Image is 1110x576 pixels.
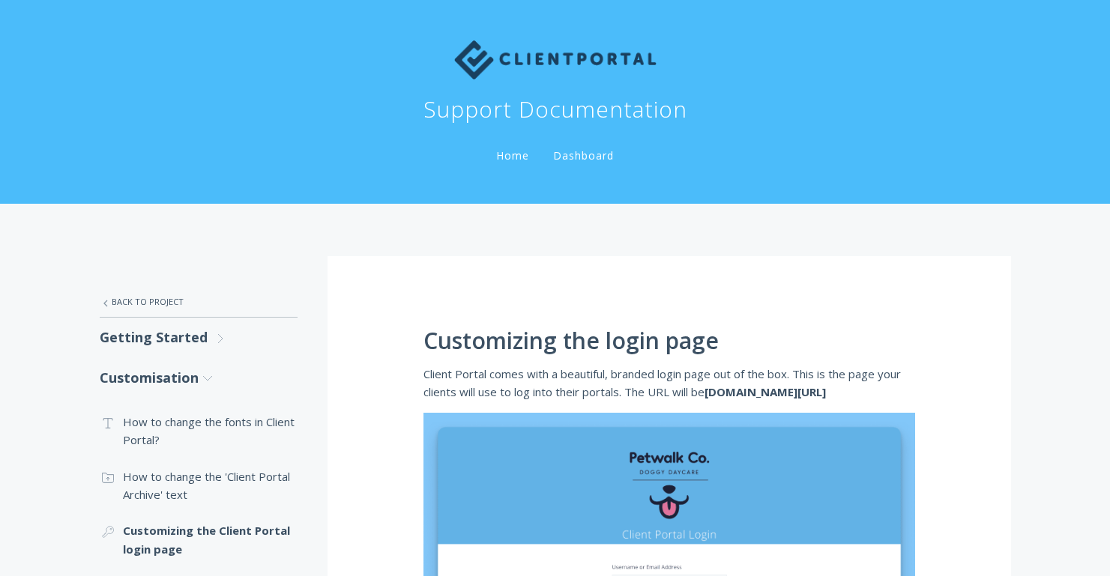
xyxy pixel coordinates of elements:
[100,458,298,513] a: How to change the 'Client Portal Archive' text
[550,148,617,163] a: Dashboard
[493,148,532,163] a: Home
[705,384,826,399] strong: [DOMAIN_NAME][URL]
[100,358,298,398] a: Customisation
[423,365,915,401] p: Client Portal comes with a beautiful, branded login page out of the box. This is the page your cl...
[423,328,915,354] h1: Customizing the login page
[423,94,687,124] h1: Support Documentation
[100,512,298,567] a: Customizing the Client Portal login page
[100,286,298,318] a: Back to Project
[100,318,298,357] a: Getting Started
[100,404,298,458] a: How to change the fonts in Client Portal?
